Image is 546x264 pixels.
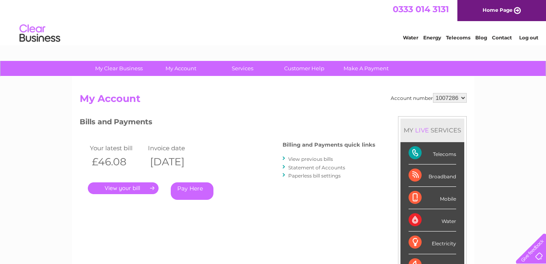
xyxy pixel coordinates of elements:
a: . [88,182,159,194]
a: View previous bills [288,156,333,162]
div: Broadband [409,164,456,187]
a: 0333 014 3131 [393,4,449,14]
div: Telecoms [409,142,456,164]
div: Water [409,209,456,232]
a: My Account [147,61,214,76]
a: Telecoms [446,35,470,41]
div: MY SERVICES [400,119,464,142]
a: Blog [475,35,487,41]
a: Contact [492,35,512,41]
td: Your latest bill [88,143,146,154]
a: Energy [423,35,441,41]
a: Services [209,61,276,76]
td: Invoice date [146,143,204,154]
div: Mobile [409,187,456,209]
div: Account number [391,93,467,103]
th: £46.08 [88,154,146,170]
h2: My Account [80,93,467,108]
a: Paperless bill settings [288,173,341,179]
h4: Billing and Payments quick links [283,142,375,148]
div: Clear Business is a trading name of Verastar Limited (registered in [GEOGRAPHIC_DATA] No. 3667643... [81,4,466,39]
h3: Bills and Payments [80,116,375,130]
a: My Clear Business [85,61,152,76]
a: Log out [519,35,538,41]
a: Statement of Accounts [288,164,345,171]
th: [DATE] [146,154,204,170]
img: logo.png [19,21,61,46]
a: Pay Here [171,182,213,200]
div: Electricity [409,232,456,254]
a: Water [403,35,418,41]
a: Make A Payment [333,61,400,76]
div: LIVE [413,126,431,134]
a: Customer Help [271,61,338,76]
